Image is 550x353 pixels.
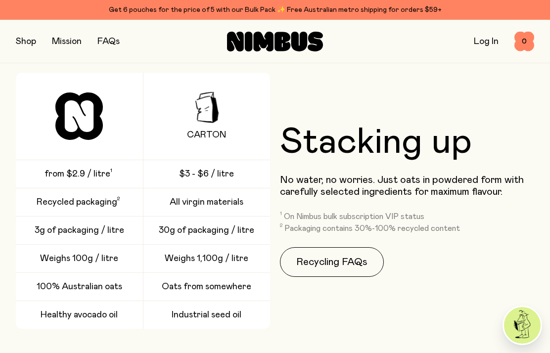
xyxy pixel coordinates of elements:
p: Packaging contains 30%-100% recycled content [284,223,460,233]
a: Recycling FAQs [280,247,384,277]
span: 3g of packaging / litre [35,224,124,236]
span: from $2.9 / litre [45,168,110,180]
span: Healthy avocado oil [41,309,118,321]
button: 0 [514,32,534,51]
span: Weighs 1,100g / litre [165,253,248,265]
span: $3 - $6 / litre [179,168,234,180]
span: Weighs 100g / litre [40,253,118,265]
span: Oats from somewhere [162,281,251,293]
div: Get 6 pouches for the price of 5 with our Bulk Pack ✨ Free Australian metro shipping for orders $59+ [16,4,534,16]
span: Industrial seed oil [172,309,241,321]
a: Mission [52,37,82,46]
span: Recycled packaging [37,196,117,208]
span: 30g of packaging / litre [159,224,254,236]
span: 100% Australian oats [37,281,122,293]
a: FAQs [97,37,120,46]
p: No water, no worries. Just oats in powdered form with carefully selected ingredients for maximum ... [280,174,534,198]
span: All virgin materials [170,196,243,208]
p: On Nimbus bulk subscription VIP status [284,212,424,221]
img: agent [504,307,541,344]
span: Carton [187,129,226,141]
h2: Stacking up [280,125,472,160]
a: Log In [474,37,499,46]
